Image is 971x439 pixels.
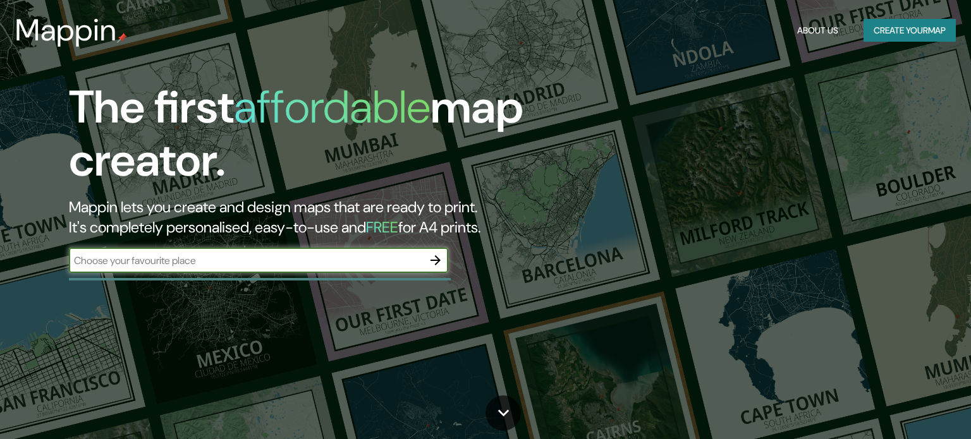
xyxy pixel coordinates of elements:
button: About Us [792,19,843,42]
input: Choose your favourite place [69,253,423,268]
img: mappin-pin [117,33,127,43]
h1: The first map creator. [69,81,554,197]
h1: affordable [234,78,431,136]
h5: FREE [366,217,398,237]
button: Create yourmap [864,19,956,42]
h2: Mappin lets you create and design maps that are ready to print. It's completely personalised, eas... [69,197,554,238]
h3: Mappin [15,13,117,48]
